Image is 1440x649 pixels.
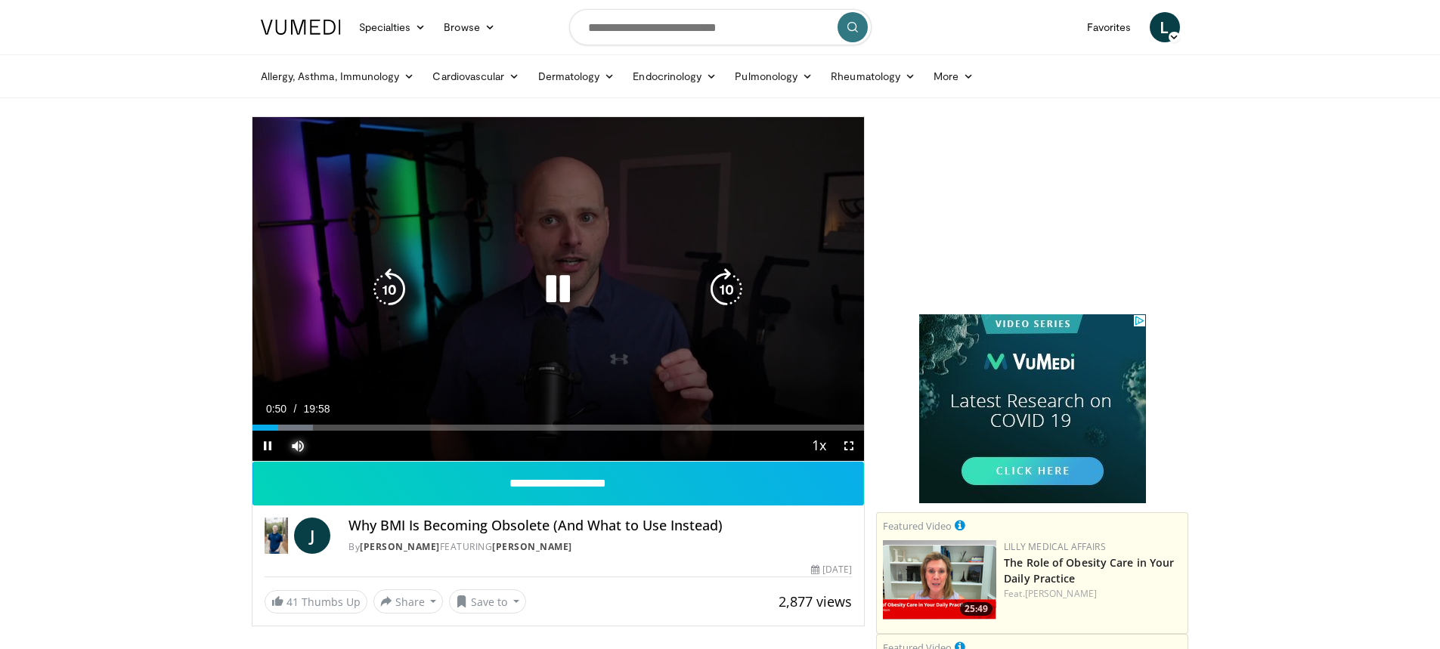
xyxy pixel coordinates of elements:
a: The Role of Obesity Care in Your Daily Practice [1004,555,1174,586]
span: / [294,403,297,415]
a: 25:49 [883,540,996,620]
a: Lilly Medical Affairs [1004,540,1106,553]
a: Cardiovascular [423,61,528,91]
div: Feat. [1004,587,1181,601]
a: Allergy, Asthma, Immunology [252,61,424,91]
h4: Why BMI Is Becoming Obsolete (And What to Use Instead) [348,518,852,534]
a: J [294,518,330,554]
small: Featured Video [883,519,952,533]
a: More [924,61,983,91]
a: L [1150,12,1180,42]
button: Playback Rate [804,431,834,461]
button: Pause [252,431,283,461]
div: [DATE] [811,563,852,576]
iframe: Advertisement [919,314,1146,503]
div: Progress Bar [252,425,865,431]
img: Dr. Jordan Rennicke [265,518,289,554]
button: Fullscreen [834,431,864,461]
a: [PERSON_NAME] [1025,587,1097,600]
a: Dermatology [529,61,624,91]
a: Browse [435,12,504,42]
span: 41 [286,595,299,609]
span: 0:50 [266,403,286,415]
a: Pulmonology [726,61,822,91]
a: Rheumatology [822,61,924,91]
span: 2,877 views [779,592,852,610]
a: Specialties [350,12,435,42]
div: By FEATURING [348,540,852,554]
button: Share [373,589,444,613]
a: Endocrinology [624,61,726,91]
iframe: Advertisement [919,116,1146,305]
a: [PERSON_NAME] [360,540,440,553]
a: 41 Thumbs Up [265,590,367,613]
button: Save to [449,589,526,613]
span: 19:58 [304,403,330,415]
input: Search topics, interventions [569,9,872,45]
a: Favorites [1078,12,1141,42]
video-js: Video Player [252,117,865,462]
button: Mute [283,431,313,461]
img: VuMedi Logo [261,20,341,35]
a: [PERSON_NAME] [492,540,572,553]
img: e1208b6b-349f-4914-9dd7-f97803bdbf1d.png.150x105_q85_crop-smart_upscale.png [883,540,996,620]
span: 25:49 [960,602,993,616]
